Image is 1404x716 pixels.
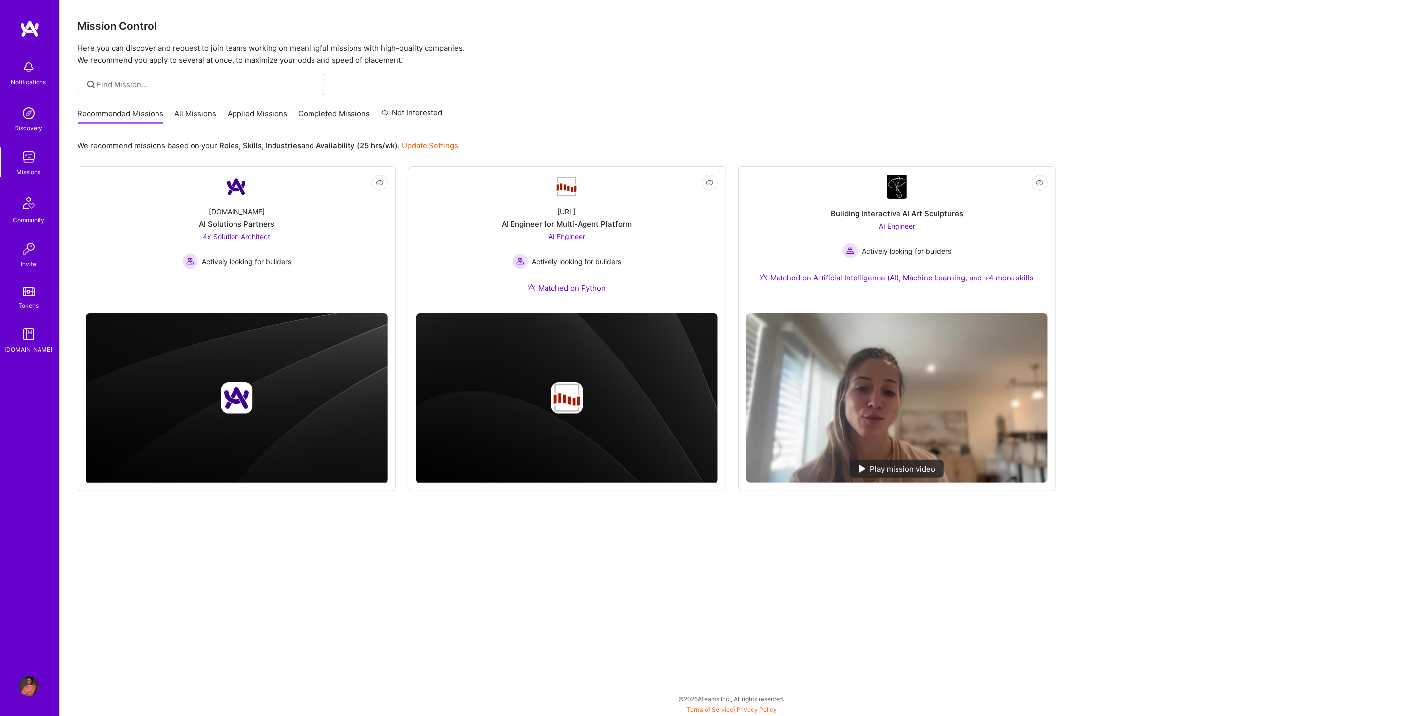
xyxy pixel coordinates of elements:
img: tokens [23,287,35,296]
b: Skills [243,141,262,150]
span: AI Engineer [548,232,585,240]
div: Building Interactive AI Art Sculptures [831,208,963,219]
a: User Avatar [16,676,41,696]
img: cover [86,313,388,483]
div: Invite [21,259,37,269]
img: discovery [19,103,39,123]
div: AI Engineer for Multi-Agent Platform [502,219,632,229]
span: Actively looking for builders [862,246,951,256]
div: © 2025 ATeams Inc., All rights reserved. [59,686,1404,711]
img: Actively looking for builders [182,253,198,269]
p: We recommend missions based on your , , and . [78,140,458,151]
a: Terms of Service [687,706,733,713]
b: Availability (25 hrs/wk) [316,141,398,150]
span: 4x Solution Architect [203,232,270,240]
img: teamwork [19,147,39,167]
a: Recommended Missions [78,108,163,124]
img: User Avatar [19,676,39,696]
img: Community [17,191,40,215]
img: bell [19,57,39,77]
img: Company logo [551,382,583,414]
img: Actively looking for builders [512,253,528,269]
div: Community [13,215,44,225]
div: Missions [17,167,41,177]
div: AI Solutions Partners [199,219,274,229]
span: AI Engineer [879,222,915,230]
i: icon EyeClosed [1036,179,1044,187]
div: [DOMAIN_NAME] [209,206,265,217]
img: Ateam Purple Icon [528,283,536,291]
b: Industries [266,141,301,150]
img: logo [20,20,39,38]
a: Company Logo[DOMAIN_NAME]AI Solutions Partners4x Solution Architect Actively looking for builders... [86,175,388,305]
i: icon EyeClosed [376,179,384,187]
img: Actively looking for builders [842,243,858,259]
h3: Mission Control [78,20,1386,32]
a: Update Settings [402,141,458,150]
img: Company Logo [555,176,579,197]
img: Invite [19,239,39,259]
img: play [859,465,866,473]
img: Ateam Purple Icon [760,273,768,281]
div: Discovery [15,123,43,133]
div: Matched on Python [528,283,606,293]
div: Notifications [11,77,46,87]
div: [URL] [558,206,576,217]
a: Privacy Policy [737,706,777,713]
img: guide book [19,324,39,344]
a: Company LogoBuilding Interactive AI Art SculpturesAI Engineer Actively looking for buildersActive... [746,175,1048,305]
i: icon SearchGrey [85,79,97,90]
div: Matched on Artificial Intelligence (AI), Machine Learning, and +4 more skills [760,273,1034,283]
input: Find Mission... [97,80,317,90]
div: Tokens [19,300,39,311]
img: Company Logo [225,175,248,199]
span: Actively looking for builders [202,256,291,267]
a: Applied Missions [228,108,287,124]
div: [DOMAIN_NAME] [5,344,53,355]
span: Actively looking for builders [532,256,622,267]
a: Not Interested [381,107,443,124]
i: icon EyeClosed [706,179,714,187]
a: All Missions [175,108,217,124]
b: Roles [219,141,239,150]
a: Completed Missions [299,108,370,124]
p: Here you can discover and request to join teams working on meaningful missions with high-quality ... [78,42,1386,66]
span: | [687,706,777,713]
img: Company Logo [887,175,907,199]
img: cover [416,313,718,483]
div: Play mission video [850,460,944,478]
img: Company logo [221,382,252,414]
img: No Mission [746,313,1048,483]
a: Company Logo[URL]AI Engineer for Multi-Agent PlatformAI Engineer Actively looking for buildersAct... [416,175,718,305]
